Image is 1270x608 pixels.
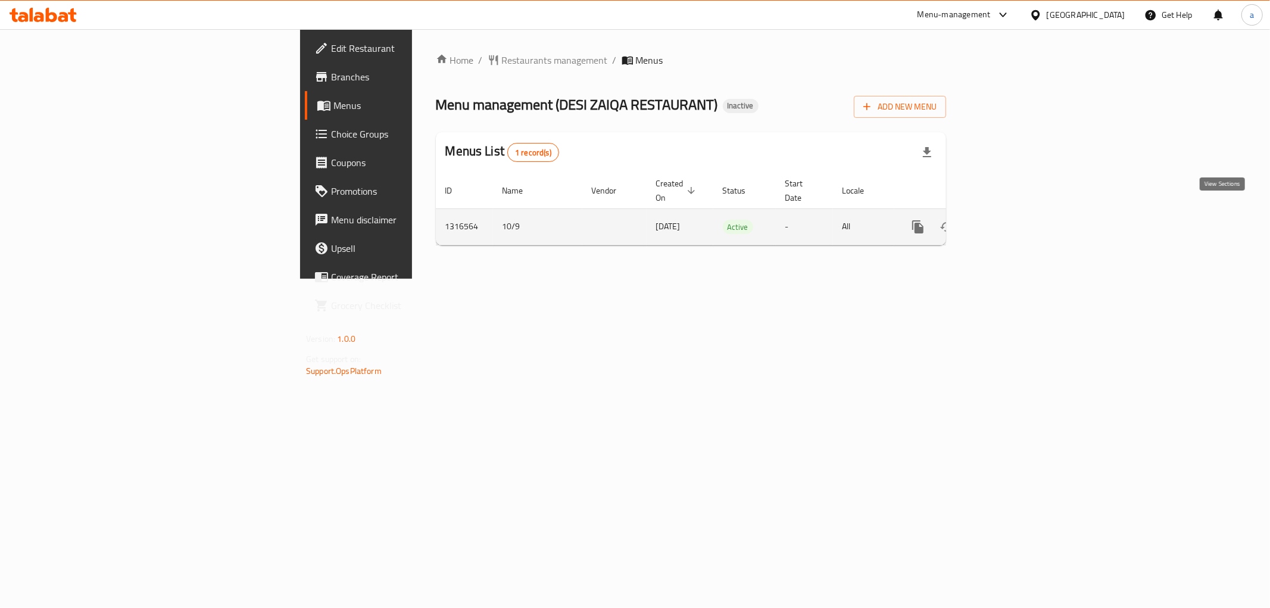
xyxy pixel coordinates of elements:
[776,208,833,245] td: -
[445,183,468,198] span: ID
[723,220,753,234] span: Active
[863,99,937,114] span: Add New Menu
[305,263,512,291] a: Coverage Report
[894,173,1028,209] th: Actions
[656,219,681,234] span: [DATE]
[331,70,503,84] span: Branches
[1047,8,1125,21] div: [GEOGRAPHIC_DATA]
[305,177,512,205] a: Promotions
[305,91,512,120] a: Menus
[854,96,946,118] button: Add New Menu
[305,34,512,63] a: Edit Restaurant
[305,205,512,234] a: Menu disclaimer
[833,208,894,245] td: All
[445,142,559,162] h2: Menus List
[305,291,512,320] a: Grocery Checklist
[331,41,503,55] span: Edit Restaurant
[508,147,558,158] span: 1 record(s)
[306,363,382,379] a: Support.OpsPlatform
[502,53,608,67] span: Restaurants management
[913,138,941,167] div: Export file
[305,148,512,177] a: Coupons
[436,53,946,67] nav: breadcrumb
[613,53,617,67] li: /
[331,155,503,170] span: Coupons
[331,270,503,284] span: Coverage Report
[331,241,503,255] span: Upsell
[904,213,932,241] button: more
[932,213,961,241] button: Change Status
[337,331,355,347] span: 1.0.0
[842,183,880,198] span: Locale
[436,173,1028,245] table: enhanced table
[331,184,503,198] span: Promotions
[305,63,512,91] a: Branches
[918,8,991,22] div: Menu-management
[493,208,582,245] td: 10/9
[785,176,819,205] span: Start Date
[723,183,762,198] span: Status
[333,98,503,113] span: Menus
[306,351,361,367] span: Get support on:
[306,331,335,347] span: Version:
[331,213,503,227] span: Menu disclaimer
[436,91,718,118] span: Menu management ( DESI ZAIQA RESTAURANT )
[592,183,632,198] span: Vendor
[503,183,539,198] span: Name
[331,127,503,141] span: Choice Groups
[723,101,759,111] span: Inactive
[656,176,699,205] span: Created On
[636,53,663,67] span: Menus
[723,99,759,113] div: Inactive
[305,120,512,148] a: Choice Groups
[331,298,503,313] span: Grocery Checklist
[305,234,512,263] a: Upsell
[1250,8,1254,21] span: a
[488,53,608,67] a: Restaurants management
